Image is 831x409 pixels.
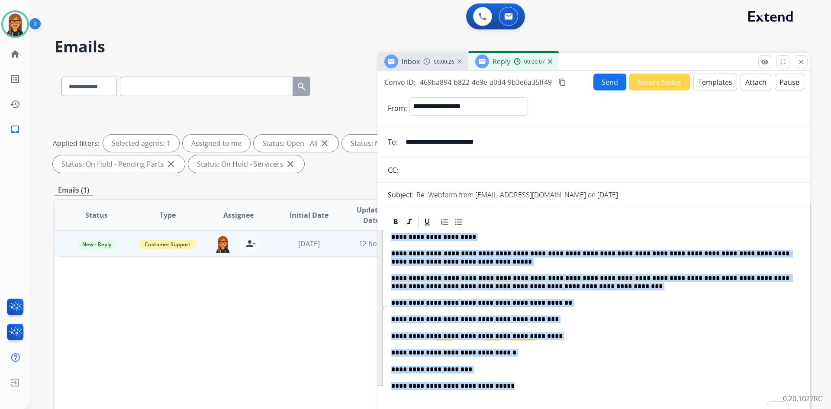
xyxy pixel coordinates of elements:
p: Re: Webform from [EMAIL_ADDRESS][DOMAIN_NAME] on [DATE] [416,190,618,200]
p: Applied filters: [53,138,100,148]
span: Updated Date [352,205,391,225]
p: CC: [388,165,398,175]
mat-icon: list_alt [10,74,20,84]
mat-icon: person_remove [245,238,256,249]
div: Underline [421,216,434,229]
p: Subject: [388,190,414,200]
p: To: [388,137,398,147]
span: 00:00:07 [524,58,545,65]
div: Assigned to me [183,135,250,152]
div: Status: Open - All [254,135,338,152]
div: Status: On Hold - Servicers [188,155,304,173]
mat-icon: close [285,159,296,169]
mat-icon: history [10,99,20,109]
p: Convo ID: [384,77,415,87]
div: Status: New - Initial [342,135,433,152]
span: Inbox [402,57,420,66]
button: Send [593,74,626,90]
mat-icon: remove_red_eye [761,58,769,66]
mat-icon: home [10,49,20,59]
span: 469ba894-b822-4e9e-a0d4-9b3e6a35ff49 [420,77,552,87]
div: Selected agents: 1 [103,135,179,152]
p: From: [388,103,407,113]
div: Bullet List [452,216,465,229]
mat-icon: close [797,58,805,66]
mat-icon: close [166,159,176,169]
span: [DATE] [298,239,320,248]
div: Ordered List [438,216,451,229]
span: 00:00:26 [434,58,454,65]
mat-icon: search [296,81,307,92]
span: Reply [493,57,510,66]
div: Status: On Hold - Pending Parts [53,155,185,173]
h2: Emails [55,38,810,55]
button: Secure Notes [629,74,690,90]
span: New - Reply [77,240,116,249]
button: Templates [693,74,737,90]
span: 12 hours ago [359,239,402,248]
img: agent-avatar [214,235,232,253]
p: 0.20.1027RC [783,393,822,404]
div: Italic [403,216,416,229]
button: Pause [775,74,804,90]
mat-icon: content_copy [558,78,566,86]
p: Emails (1) [55,185,93,196]
mat-icon: fullscreen [779,58,787,66]
span: Customer Support [139,240,196,249]
button: Attach [741,74,771,90]
span: Status [85,210,108,220]
span: Assignee [223,210,254,220]
img: avatar [3,12,27,36]
div: Bold [389,216,402,229]
span: Initial Date [290,210,329,220]
span: Type [160,210,176,220]
mat-icon: inbox [10,124,20,135]
mat-icon: close [319,138,330,148]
